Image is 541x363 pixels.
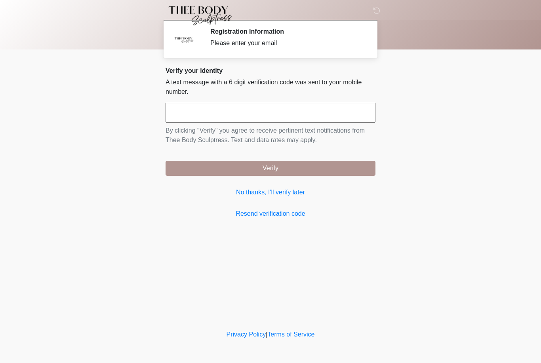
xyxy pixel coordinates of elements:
[210,38,364,48] div: Please enter your email
[166,209,375,219] a: Resend verification code
[166,67,375,74] h2: Verify your identity
[166,126,375,145] p: By clicking "Verify" you agree to receive pertinent text notifications from Thee Body Sculptress....
[171,28,195,51] img: Agent Avatar
[266,331,267,338] a: |
[227,331,266,338] a: Privacy Policy
[267,331,314,338] a: Terms of Service
[166,161,375,176] button: Verify
[166,188,375,197] a: No thanks, I'll verify later
[158,6,239,26] img: Thee Body Sculptress Logo
[166,78,375,97] p: A text message with a 6 digit verification code was sent to your mobile number.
